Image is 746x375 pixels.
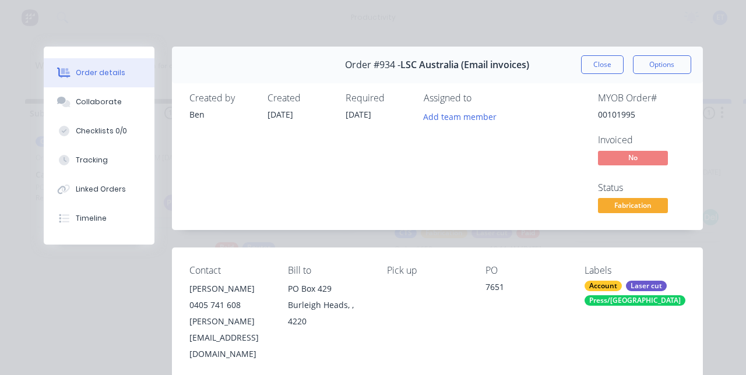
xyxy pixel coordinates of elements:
[76,184,126,194] div: Linked Orders
[189,265,270,276] div: Contact
[598,108,685,121] div: 00101995
[44,146,154,175] button: Tracking
[76,213,107,224] div: Timeline
[598,135,685,146] div: Invoiced
[268,109,293,120] span: [DATE]
[417,108,502,124] button: Add team member
[598,93,685,104] div: MYOB Order #
[585,281,622,291] div: Account
[424,108,503,124] button: Add team member
[345,59,400,70] span: Order #934 -
[189,297,270,313] div: 0405 741 608
[44,116,154,146] button: Checklists 0/0
[76,155,108,165] div: Tracking
[76,68,125,78] div: Order details
[585,295,685,306] div: Press/[GEOGRAPHIC_DATA]
[485,281,566,297] div: 7651
[189,93,254,104] div: Created by
[288,265,368,276] div: Bill to
[288,297,368,330] div: Burleigh Heads, , 4220
[189,281,270,362] div: [PERSON_NAME]0405 741 608[PERSON_NAME][EMAIL_ADDRESS][DOMAIN_NAME]
[585,265,685,276] div: Labels
[189,313,270,362] div: [PERSON_NAME][EMAIL_ADDRESS][DOMAIN_NAME]
[189,108,254,121] div: Ben
[485,265,566,276] div: PO
[76,97,122,107] div: Collaborate
[598,198,668,213] span: Fabrication
[76,126,127,136] div: Checklists 0/0
[44,87,154,116] button: Collaborate
[268,93,332,104] div: Created
[44,58,154,87] button: Order details
[387,265,467,276] div: Pick up
[598,198,668,215] button: Fabrication
[633,55,691,74] button: Options
[288,281,368,330] div: PO Box 429Burleigh Heads, , 4220
[400,59,529,70] span: LSC Australia (Email invoices)
[598,182,685,193] div: Status
[44,204,154,233] button: Timeline
[581,55,624,74] button: Close
[44,175,154,204] button: Linked Orders
[189,281,270,297] div: [PERSON_NAME]
[288,281,368,297] div: PO Box 429
[424,93,540,104] div: Assigned to
[598,151,668,165] span: No
[626,281,667,291] div: Laser cut
[346,93,410,104] div: Required
[346,109,371,120] span: [DATE]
